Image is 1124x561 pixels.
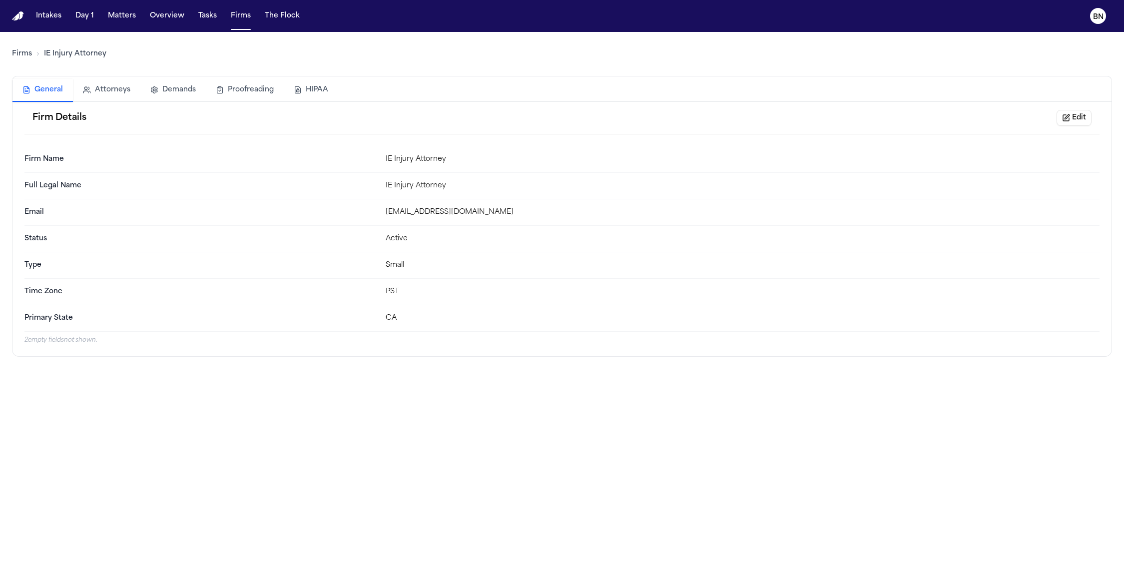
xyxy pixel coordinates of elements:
[146,7,188,25] button: Overview
[12,79,73,102] button: General
[12,49,106,59] nav: Breadcrumb
[194,7,221,25] button: Tasks
[386,287,1100,297] div: PST
[386,260,1100,270] div: Small
[12,11,24,21] a: Home
[24,336,1100,344] p: 2 empty fields not shown.
[73,79,140,101] button: Attorneys
[32,111,86,125] h2: Firm Details
[140,79,206,101] button: Demands
[1057,110,1092,126] button: Edit
[104,7,140,25] button: Matters
[71,7,98,25] button: Day 1
[227,7,255,25] button: Firms
[386,181,1100,191] div: IE Injury Attorney
[386,234,1100,244] div: Active
[261,7,304,25] button: The Flock
[12,11,24,21] img: Finch Logo
[24,181,378,191] dt: Full Legal Name
[24,207,378,217] dt: Email
[24,234,378,244] dt: Status
[24,154,378,164] dt: Firm Name
[386,154,1100,164] div: IE Injury Attorney
[24,260,378,270] dt: Type
[24,287,378,297] dt: Time Zone
[284,79,338,101] button: HIPAA
[386,313,1100,323] div: CA
[12,49,32,59] a: Firms
[44,49,106,59] a: IE Injury Attorney
[386,207,1100,217] div: [EMAIL_ADDRESS][DOMAIN_NAME]
[24,313,378,323] dt: Primary State
[32,7,65,25] button: Intakes
[206,79,284,101] button: Proofreading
